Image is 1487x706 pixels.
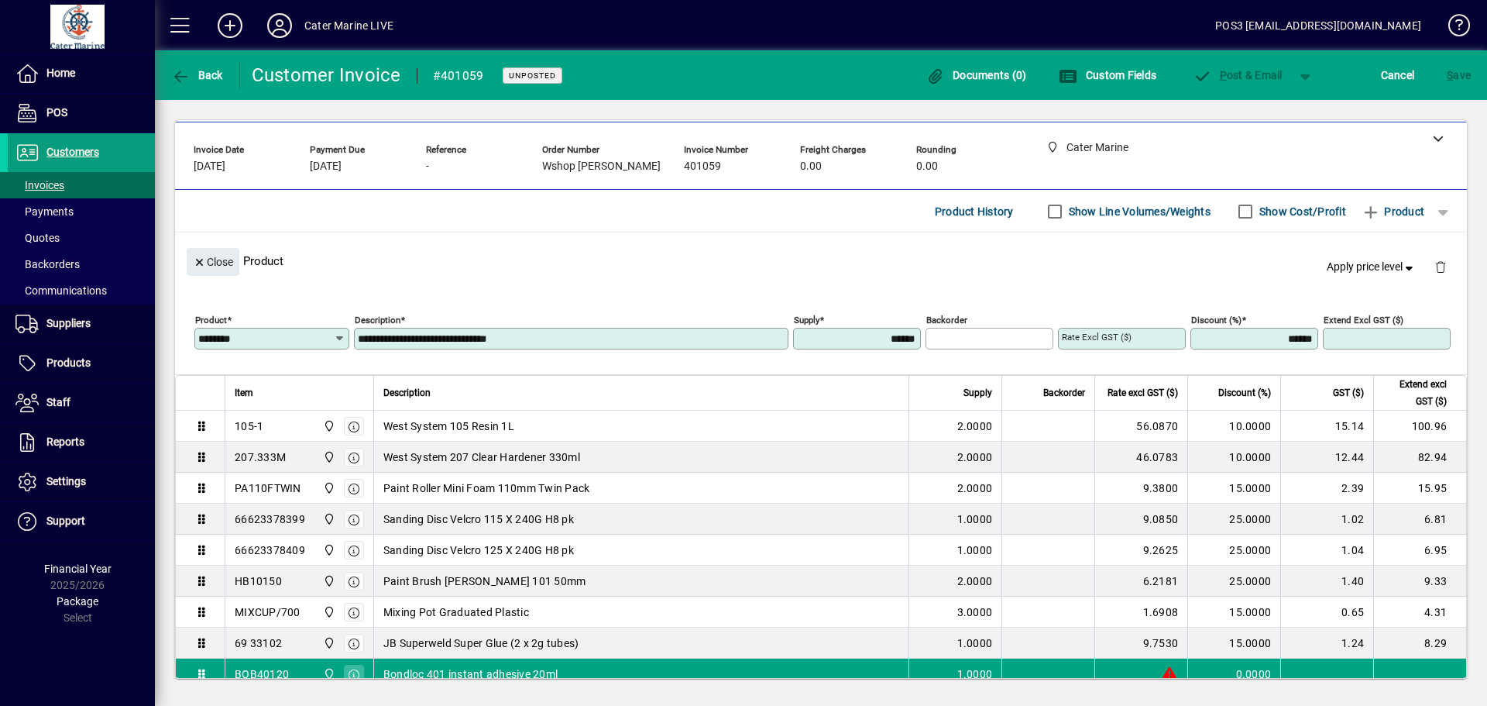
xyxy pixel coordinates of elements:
[235,384,253,401] span: Item
[1104,511,1178,527] div: 9.0850
[15,284,107,297] span: Communications
[46,436,84,448] span: Reports
[8,384,155,422] a: Staff
[44,563,112,575] span: Financial Year
[1373,411,1466,442] td: 100.96
[1280,442,1373,473] td: 12.44
[1327,259,1417,275] span: Apply price level
[235,604,300,620] div: MIXCUP/700
[8,423,155,462] a: Reports
[1187,442,1280,473] td: 10.0000
[319,542,337,559] span: Cater Marine
[46,515,85,527] span: Support
[319,573,337,590] span: Cater Marine
[1104,449,1178,465] div: 46.0783
[926,315,967,325] mat-label: Backorder
[46,67,75,79] span: Home
[1383,376,1447,410] span: Extend excl GST ($)
[957,666,993,682] span: 1.0000
[383,604,529,620] span: Mixing Pot Graduated Plastic
[193,250,233,275] span: Close
[1324,315,1403,325] mat-label: Extend excl GST ($)
[1422,260,1459,274] app-page-header-button: Delete
[1059,69,1156,81] span: Custom Fields
[1373,535,1466,566] td: 6.95
[957,635,993,651] span: 1.0000
[46,317,91,329] span: Suppliers
[1220,69,1227,81] span: P
[319,418,337,435] span: Cater Marine
[235,666,289,682] div: BOB40120
[235,542,305,558] div: 66623378409
[383,449,580,465] span: West System 207 Clear Hardener 330ml
[46,396,70,408] span: Staff
[916,160,938,173] span: 0.00
[1280,504,1373,535] td: 1.02
[8,94,155,133] a: POS
[304,13,393,38] div: Cater Marine LIVE
[1187,504,1280,535] td: 25.0000
[235,449,286,465] div: 207.333M
[205,12,255,40] button: Add
[1373,597,1466,628] td: 4.31
[1043,384,1085,401] span: Backorder
[319,449,337,466] span: Cater Marine
[1104,418,1178,434] div: 56.0870
[1280,473,1373,504] td: 2.39
[1104,573,1178,589] div: 6.2181
[194,160,225,173] span: [DATE]
[8,54,155,93] a: Home
[235,418,263,434] div: 105-1
[1104,542,1178,558] div: 9.2625
[1256,204,1346,219] label: Show Cost/Profit
[1187,411,1280,442] td: 10.0000
[319,604,337,621] span: Cater Marine
[383,480,590,496] span: Paint Roller Mini Foam 110mm Twin Pack
[929,198,1020,226] button: Product History
[1373,504,1466,535] td: 6.81
[355,315,400,325] mat-label: Description
[1362,199,1424,224] span: Product
[46,356,91,369] span: Products
[1381,63,1415,88] span: Cancel
[1215,13,1421,38] div: POS3 [EMAIL_ADDRESS][DOMAIN_NAME]
[383,666,558,682] span: Bondloc 401 instant adhesive 20ml
[794,315,819,325] mat-label: Supply
[252,63,401,88] div: Customer Invoice
[319,480,337,497] span: Cater Marine
[1320,253,1423,281] button: Apply price level
[8,172,155,198] a: Invoices
[8,277,155,304] a: Communications
[383,511,574,527] span: Sanding Disc Velcro 115 X 240G H8 pk
[183,254,243,268] app-page-header-button: Close
[1373,566,1466,597] td: 9.33
[1187,535,1280,566] td: 25.0000
[1062,332,1132,343] mat-label: Rate excl GST ($)
[8,344,155,383] a: Products
[319,511,337,528] span: Cater Marine
[1104,604,1178,620] div: 1.6908
[1422,248,1459,285] button: Delete
[1104,635,1178,651] div: 9.7530
[1280,566,1373,597] td: 1.40
[1185,61,1290,89] button: Post & Email
[195,315,227,325] mat-label: Product
[167,61,227,89] button: Back
[1280,628,1373,659] td: 1.24
[1108,384,1178,401] span: Rate excl GST ($)
[1333,384,1364,401] span: GST ($)
[1443,61,1475,89] button: Save
[235,480,301,496] div: PA110FTWIN
[1187,473,1280,504] td: 15.0000
[1447,63,1471,88] span: ave
[1280,411,1373,442] td: 15.14
[46,106,67,119] span: POS
[1280,597,1373,628] td: 0.65
[1373,473,1466,504] td: 15.95
[509,71,556,81] span: Unposted
[957,542,993,558] span: 1.0000
[963,384,992,401] span: Supply
[310,160,342,173] span: [DATE]
[1055,61,1160,89] button: Custom Fields
[957,480,993,496] span: 2.0000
